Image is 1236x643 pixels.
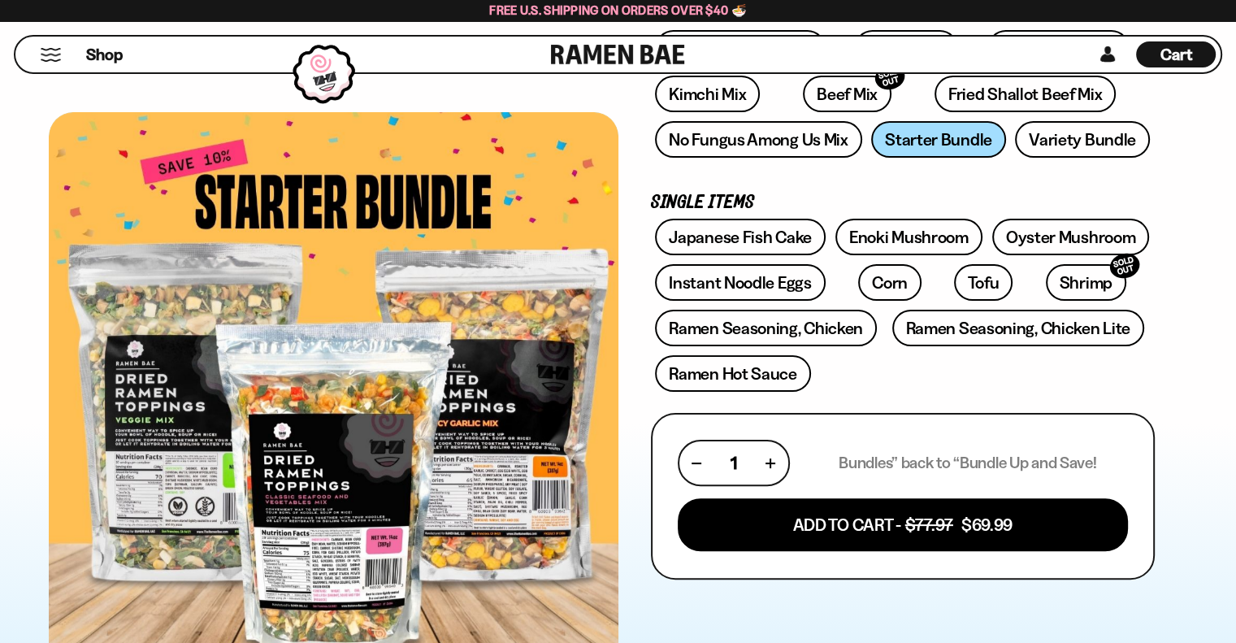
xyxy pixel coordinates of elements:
[1046,264,1126,301] a: ShrimpSOLD OUT
[835,219,982,255] a: Enoki Mushroom
[655,76,760,112] a: Kimchi Mix
[86,41,123,67] a: Shop
[839,453,1096,473] p: Bundles” back to “Bundle Up and Save!
[1015,121,1150,158] a: Variety Bundle
[655,264,825,301] a: Instant Noodle Eggs
[1136,37,1216,72] a: Cart
[655,355,811,392] a: Ramen Hot Sauce
[489,2,747,18] span: Free U.S. Shipping on Orders over $40 🍜
[803,76,891,112] a: Beef MixSOLD OUT
[678,498,1128,551] button: Add To Cart - $77.97 $69.99
[651,195,1155,211] p: Single Items
[731,453,737,473] span: 1
[40,48,62,62] button: Mobile Menu Trigger
[935,76,1116,112] a: Fried Shallot Beef Mix
[655,121,861,158] a: No Fungus Among Us Mix
[858,264,922,301] a: Corn
[992,219,1150,255] a: Oyster Mushroom
[655,219,826,255] a: Japanese Fish Cake
[1107,250,1143,282] div: SOLD OUT
[655,310,877,346] a: Ramen Seasoning, Chicken
[892,310,1144,346] a: Ramen Seasoning, Chicken Lite
[954,264,1013,301] a: Tofu
[1160,45,1192,64] span: Cart
[86,44,123,66] span: Shop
